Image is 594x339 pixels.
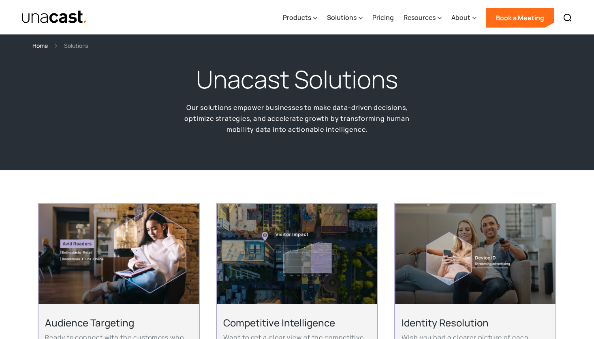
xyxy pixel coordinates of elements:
h1: Unacast Solutions [196,63,398,96]
img: Unacast text logo [21,10,88,24]
h2: Competitive Intelligence [223,316,370,329]
p: Our solutions empower businesses to make data-driven decisions, optimize strategies, and accelera... [171,102,423,135]
img: Search icon [563,13,573,23]
div: Resources [404,13,436,22]
h2: Audience Targeting [45,316,192,329]
div: About [451,13,470,22]
div: Products [283,13,311,22]
div: Products [283,1,317,34]
h2: Identity Resolution [402,316,549,329]
div: Solutions [327,13,357,22]
div: Solutions [64,41,88,50]
div: Resources [404,1,442,34]
a: Home [32,41,48,50]
a: home [21,10,88,24]
div: About [451,1,476,34]
div: Solutions [327,1,363,34]
a: Pricing [372,1,394,34]
a: Book a Meeting [486,8,554,28]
